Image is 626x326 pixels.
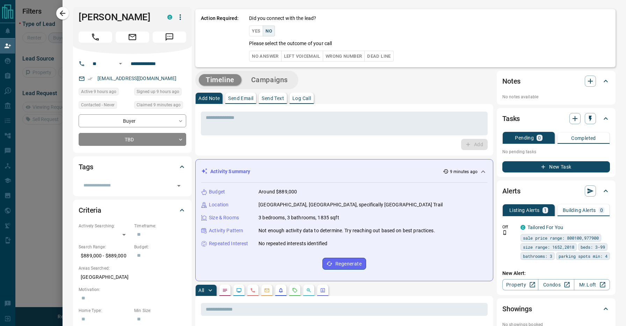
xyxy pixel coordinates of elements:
div: condos.ca [167,15,172,20]
a: Property [502,279,538,290]
p: 3 bedrooms, 3 bathrooms, 1835 sqft [259,214,339,221]
p: Building Alerts [563,208,596,213]
p: Completed [571,136,596,141]
span: Message [153,31,186,43]
p: Around $889,000 [259,188,297,196]
svg: Emails [264,288,270,293]
p: 0 [600,208,603,213]
button: Regenerate [322,258,366,270]
span: Email [116,31,149,43]
div: TBD [79,133,186,146]
span: Signed up 9 hours ago [137,88,179,95]
button: Campaigns [244,74,295,86]
h2: Criteria [79,205,101,216]
p: No repeated interests identified [259,240,327,247]
div: Tasks [502,110,610,127]
p: No notes available [502,94,610,100]
svg: Lead Browsing Activity [236,288,242,293]
p: 9 minutes ago [450,169,478,175]
span: Call [79,31,112,43]
span: Contacted - Never [81,101,115,108]
p: Areas Searched: [79,265,186,271]
svg: Calls [250,288,256,293]
svg: Requests [292,288,298,293]
p: $889,000 - $889,000 [79,250,131,262]
button: Yes [249,26,263,36]
p: Size & Rooms [209,214,239,221]
p: No pending tasks [502,147,610,157]
svg: Listing Alerts [278,288,284,293]
button: Open [174,181,184,191]
p: Actively Searching: [79,223,131,229]
p: 1 [544,208,547,213]
p: 0 [538,135,541,140]
p: Activity Pattern [209,227,243,234]
p: Search Range: [79,244,131,250]
div: condos.ca [521,225,525,230]
div: Tags [79,158,186,175]
div: Activity Summary9 minutes ago [201,165,487,178]
p: Repeated Interest [209,240,248,247]
p: Did you connect with the lead? [249,15,316,22]
span: size range: 1652,2018 [523,243,574,250]
h1: [PERSON_NAME] [79,12,157,23]
h2: Alerts [502,185,521,197]
p: Budget [209,188,225,196]
span: Active 9 hours ago [81,88,116,95]
p: Min Size: [134,307,186,314]
p: Send Text [262,96,284,101]
svg: Email Verified [88,76,93,81]
span: bathrooms: 3 [523,253,552,260]
button: No [263,26,275,36]
svg: Push Notification Only [502,230,507,235]
p: Listing Alerts [509,208,540,213]
p: Add Note [198,96,220,101]
div: Tue Sep 16 2025 [79,88,131,98]
svg: Agent Actions [320,288,326,293]
p: Not enough activity data to determine. Try reaching out based on best practices. [259,227,435,234]
span: Claimed 9 minutes ago [137,101,181,108]
h2: Tasks [502,113,520,124]
h2: Tags [79,161,93,172]
a: [EMAIL_ADDRESS][DOMAIN_NAME] [97,76,176,81]
a: Tailored For You [527,225,563,230]
span: parking spots min: 4 [559,253,607,260]
p: New Alert: [502,270,610,277]
a: Condos [538,279,574,290]
button: Left Voicemail [281,51,323,62]
span: beds: 3-99 [581,243,605,250]
svg: Opportunities [306,288,312,293]
p: Location [209,201,228,208]
p: Budget: [134,244,186,250]
h2: Showings [502,303,532,314]
svg: Notes [222,288,228,293]
div: Showings [502,300,610,317]
p: Please select the outcome of your call [249,40,332,47]
p: Pending [515,135,534,140]
p: Send Email [228,96,253,101]
div: Notes [502,73,610,90]
span: sale price range: 800100,977900 [523,234,599,241]
p: Off [502,224,516,230]
div: Criteria [79,202,186,219]
p: Activity Summary [210,168,250,175]
p: [GEOGRAPHIC_DATA] [79,271,186,283]
button: Dead Line [364,51,393,62]
button: New Task [502,161,610,172]
p: All [198,288,204,293]
button: No Answer [249,51,281,62]
div: Alerts [502,183,610,199]
div: Tue Sep 16 2025 [134,101,186,111]
p: Action Required: [201,15,239,62]
button: Wrong Number [323,51,365,62]
button: Open [116,59,125,68]
p: Home Type: [79,307,131,314]
h2: Notes [502,76,521,87]
button: Timeline [199,74,241,86]
p: [GEOGRAPHIC_DATA], [GEOGRAPHIC_DATA], specifically [GEOGRAPHIC_DATA] Trail [259,201,443,208]
p: Log Call [292,96,311,101]
div: Buyer [79,114,186,127]
a: Mr.Loft [574,279,610,290]
p: Timeframe: [134,223,186,229]
div: Tue Sep 16 2025 [134,88,186,98]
